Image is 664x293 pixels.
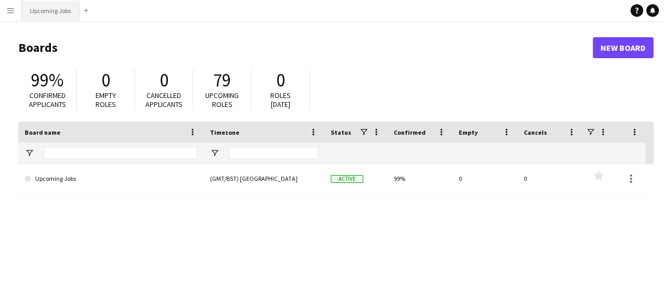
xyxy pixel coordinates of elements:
input: Timezone Filter Input [229,147,318,159]
div: (GMT/BST) [GEOGRAPHIC_DATA] [204,164,324,193]
span: 0 [276,69,285,92]
span: 79 [213,69,231,92]
span: Board name [25,128,60,136]
a: Upcoming Jobs [25,164,197,193]
span: Status [331,128,351,136]
button: Upcoming Jobs [22,1,80,21]
span: 0 [160,69,168,92]
span: Upcoming roles [205,91,239,109]
button: Open Filter Menu [210,148,219,158]
a: New Board [593,37,654,58]
span: Active [331,175,363,183]
input: Board name Filter Input [44,147,197,159]
span: 0 [101,69,110,92]
span: Timezone [210,128,239,136]
span: 99% [31,69,64,92]
div: 0 [518,164,583,193]
span: Roles [DATE] [270,91,291,109]
span: Cancels [524,128,547,136]
div: 0 [452,164,518,193]
button: Open Filter Menu [25,148,34,158]
h1: Boards [18,40,593,56]
span: Empty [459,128,478,136]
span: Confirmed [394,128,426,136]
span: Cancelled applicants [145,91,183,109]
div: 99% [387,164,452,193]
span: Confirmed applicants [29,91,66,109]
span: Empty roles [96,91,116,109]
